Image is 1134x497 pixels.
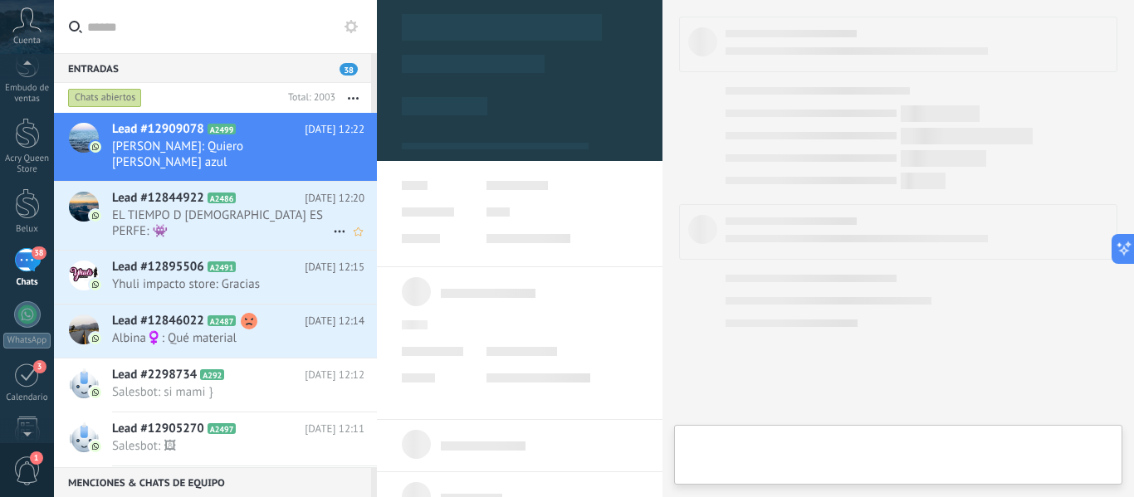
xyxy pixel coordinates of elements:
img: com.amocrm.amocrmwa.svg [90,279,101,290]
span: A2491 [208,261,237,272]
span: Lead #12846022 [112,313,204,329]
span: [DATE] 12:12 [305,367,364,383]
img: com.amocrm.amocrmwa.svg [90,441,101,452]
span: Cuenta [13,36,41,46]
span: Albina‍♀️: Qué material [112,330,333,346]
a: Lead #2298734 A292 [DATE] 12:12 Salesbot: si mami } [54,358,377,412]
a: Lead #12846022 A2487 [DATE] 12:14 Albina‍♀️: Qué material [54,305,377,358]
span: A2487 [208,315,237,326]
span: [DATE] 12:14 [305,313,364,329]
span: Salesbot: 🖼 [112,438,333,454]
span: Lead #12895506 [112,259,204,275]
span: [DATE] 12:20 [305,190,364,207]
span: Lead #12844922 [112,190,204,207]
span: A2497 [208,423,237,434]
span: 38 [340,63,358,76]
div: Acry Queen Store [3,153,51,175]
span: A2486 [208,192,237,203]
img: com.amocrm.amocrmwa.svg [90,210,101,222]
span: 3 [33,360,46,373]
span: [PERSON_NAME]: Quiero [PERSON_NAME] azul [112,139,333,170]
img: com.amocrm.amocrmwa.svg [90,387,101,398]
span: 38 [32,246,46,260]
span: Lead #12905270 [112,421,204,437]
a: Lead #12895506 A2491 [DATE] 12:15 Yhuli impacto store: Gracias [54,251,377,304]
div: Menciones & Chats de equipo [54,467,371,497]
img: com.amocrm.amocrmwa.svg [90,141,101,153]
span: Yhuli impacto store: Gracias [112,276,333,292]
span: Lead #12909078 [112,121,204,138]
a: Lead #12905270 A2497 [DATE] 12:11 Salesbot: 🖼 [54,412,377,465]
div: Total: 2003 [281,90,335,106]
div: Chats [3,277,51,288]
div: Chats abiertos [68,88,142,108]
div: Entradas [54,53,371,83]
div: Calendario [3,392,51,403]
div: Embudo de ventas [3,83,51,105]
img: com.amocrm.amocrmwa.svg [90,333,101,344]
span: [DATE] 12:22 [305,121,364,138]
span: 1 [30,451,43,465]
span: [DATE] 12:11 [305,421,364,437]
span: A2499 [208,124,237,134]
span: EL TIEMPO D [DEMOGRAPHIC_DATA] ES PERFE: 👾 [112,207,333,239]
span: Lead #2298734 [112,367,197,383]
a: Lead #12909078 A2499 [DATE] 12:22 [PERSON_NAME]: Quiero [PERSON_NAME] azul [54,113,377,181]
a: Lead #12844922 A2486 [DATE] 12:20 EL TIEMPO D [DEMOGRAPHIC_DATA] ES PERFE: 👾 [54,182,377,250]
span: A292 [200,369,224,380]
span: [DATE] 12:15 [305,259,364,275]
div: WhatsApp [3,333,51,348]
div: Belux [3,224,51,235]
span: Salesbot: si mami } [112,384,333,400]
